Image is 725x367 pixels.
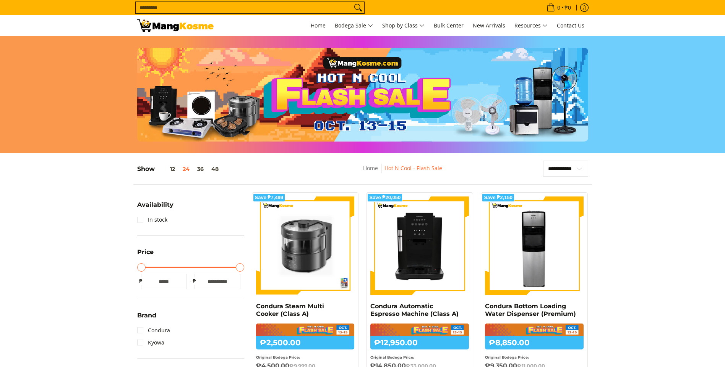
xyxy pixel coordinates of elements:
[485,355,529,359] small: Original Bodega Price:
[137,249,154,255] span: Price
[137,165,222,173] h5: Show
[370,196,469,295] img: Condura Automatic Espresso Machine (Class A)
[256,303,324,317] a: Condura Steam Multi Cooker (Class A)
[384,164,442,172] a: Hot N Cool - Flash Sale
[137,19,214,32] img: Hot N Cool: Mang Kosme MID-PAYDAY APPLIANCES SALE! l Mang Kosme
[256,355,300,359] small: Original Bodega Price:
[473,22,505,29] span: New Arrivals
[370,355,414,359] small: Original Bodega Price:
[382,21,425,31] span: Shop by Class
[137,277,145,285] span: ₱
[485,303,576,317] a: Condura Bottom Loading Water Dispenser (Premium)
[378,15,428,36] a: Shop by Class
[469,15,509,36] a: New Arrivals
[308,164,498,181] nav: Breadcrumbs
[191,277,198,285] span: ₱
[307,15,329,36] a: Home
[434,22,464,29] span: Bulk Center
[485,196,584,295] img: Condura Bottom Loading Water Dispenser (Premium)
[485,336,584,349] h6: ₱8,850.00
[137,249,154,261] summary: Open
[544,3,573,12] span: •
[563,5,572,10] span: ₱0
[255,195,284,200] span: Save ₱7,499
[221,15,588,36] nav: Main Menu
[193,166,208,172] button: 36
[369,195,401,200] span: Save ₱20,050
[335,21,373,31] span: Bodega Sale
[137,336,164,349] a: Kyowa
[137,312,156,319] span: Brand
[553,15,588,36] a: Contact Us
[363,164,378,172] a: Home
[256,336,355,349] h6: ₱2,500.00
[514,21,548,31] span: Resources
[137,202,174,214] summary: Open
[179,166,193,172] button: 24
[155,166,179,172] button: 12
[208,166,222,172] button: 48
[256,196,355,295] img: Condura Steam Multi Cooker (Class A)
[511,15,551,36] a: Resources
[137,312,156,324] summary: Open
[137,202,174,208] span: Availability
[137,214,167,226] a: In stock
[352,2,364,13] button: Search
[556,5,561,10] span: 0
[370,303,459,317] a: Condura Automatic Espresso Machine (Class A)
[370,336,469,349] h6: ₱12,950.00
[557,22,584,29] span: Contact Us
[137,324,170,336] a: Condura
[311,22,326,29] span: Home
[430,15,467,36] a: Bulk Center
[331,15,377,36] a: Bodega Sale
[484,195,513,200] span: Save ₱2,150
